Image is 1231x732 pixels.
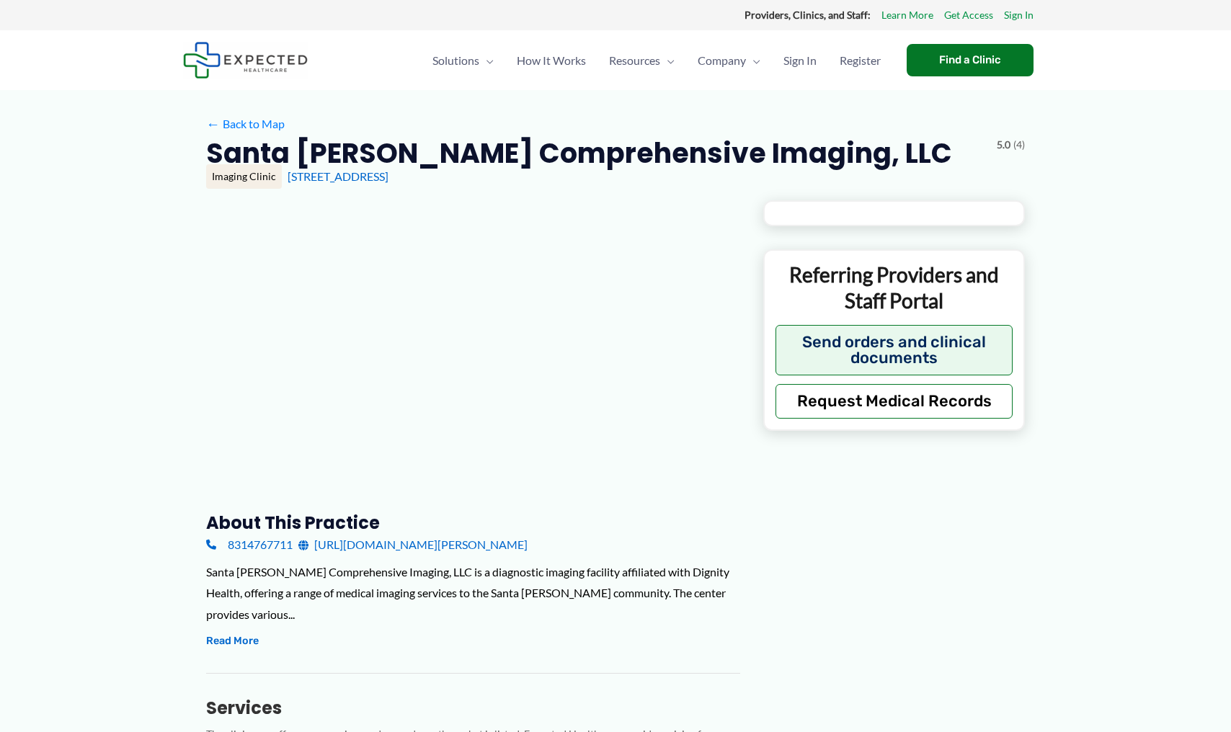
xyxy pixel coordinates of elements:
nav: Primary Site Navigation [421,35,892,86]
a: Learn More [881,6,933,24]
a: Get Access [944,6,993,24]
a: Register [828,35,892,86]
a: [STREET_ADDRESS] [288,169,388,183]
a: Find a Clinic [907,44,1034,76]
span: Company [698,35,746,86]
h2: Santa [PERSON_NAME] Comprehensive Imaging, LLC [206,135,952,171]
strong: Providers, Clinics, and Staff: [745,9,871,21]
div: Imaging Clinic [206,164,282,189]
span: Register [840,35,881,86]
h3: Services [206,697,740,719]
a: [URL][DOMAIN_NAME][PERSON_NAME] [298,534,528,555]
span: Menu Toggle [746,35,760,86]
span: Solutions [432,35,479,86]
img: Expected Healthcare Logo - side, dark font, small [183,42,308,79]
a: ←Back to Map [206,113,285,135]
a: Sign In [1004,6,1034,24]
a: 8314767711 [206,534,293,555]
a: ResourcesMenu Toggle [597,35,686,86]
button: Read More [206,633,259,650]
p: Referring Providers and Staff Portal [776,262,1013,314]
span: ← [206,117,220,130]
a: SolutionsMenu Toggle [421,35,505,86]
span: (4) [1013,135,1025,154]
h3: About this practice [206,512,740,534]
span: Sign In [783,35,817,86]
span: How It Works [517,35,586,86]
span: Resources [609,35,660,86]
a: CompanyMenu Toggle [686,35,772,86]
button: Request Medical Records [776,384,1013,419]
a: Sign In [772,35,828,86]
button: Send orders and clinical documents [776,325,1013,375]
span: Menu Toggle [660,35,675,86]
span: Menu Toggle [479,35,494,86]
span: 5.0 [997,135,1010,154]
a: How It Works [505,35,597,86]
div: Santa [PERSON_NAME] Comprehensive Imaging, LLC is a diagnostic imaging facility affiliated with D... [206,561,740,625]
